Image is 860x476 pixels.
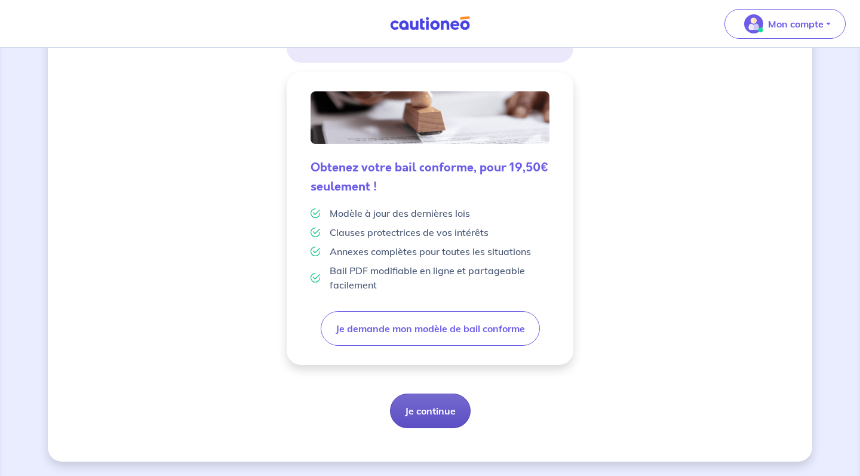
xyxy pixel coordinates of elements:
p: Mon compte [768,17,824,31]
p: Bail PDF modifiable en ligne et partageable facilement [330,263,549,292]
img: Cautioneo [385,16,475,31]
p: Annexes complètes pour toutes les situations [330,244,531,259]
p: Clauses protectrices de vos intérêts [330,225,489,239]
button: illu_account_valid_menu.svgMon compte [724,9,846,39]
img: valid-lease.png [311,91,549,144]
img: illu_account_valid_menu.svg [744,14,763,33]
button: Je continue [390,394,471,428]
p: Modèle à jour des dernières lois [330,206,470,220]
button: Je demande mon modèle de bail conforme [321,311,540,346]
h5: Obtenez votre bail conforme, pour 19,50€ seulement ! [311,158,549,196]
